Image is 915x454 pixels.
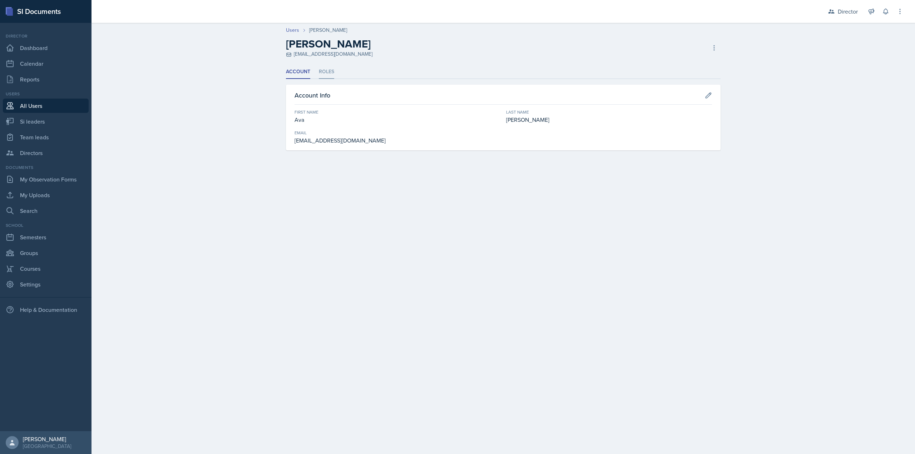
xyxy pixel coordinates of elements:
[506,109,712,115] div: Last Name
[3,164,89,171] div: Documents
[309,26,347,34] div: [PERSON_NAME]
[3,91,89,97] div: Users
[3,114,89,129] a: Si leaders
[295,115,500,124] div: Ava
[3,303,89,317] div: Help & Documentation
[3,277,89,291] a: Settings
[3,130,89,144] a: Team leads
[3,188,89,202] a: My Uploads
[23,443,71,450] div: [GEOGRAPHIC_DATA]
[506,115,712,124] div: [PERSON_NAME]
[3,72,89,86] a: Reports
[286,65,310,79] li: Account
[295,136,500,145] div: [EMAIL_ADDRESS][DOMAIN_NAME]
[286,26,299,34] a: Users
[295,130,500,136] div: Email
[3,230,89,244] a: Semesters
[3,222,89,229] div: School
[3,33,89,39] div: Director
[3,41,89,55] a: Dashboard
[3,204,89,218] a: Search
[3,56,89,71] a: Calendar
[23,435,71,443] div: [PERSON_NAME]
[319,65,334,79] li: Roles
[295,90,330,100] h3: Account Info
[3,99,89,113] a: All Users
[3,146,89,160] a: Directors
[3,172,89,186] a: My Observation Forms
[3,261,89,276] a: Courses
[295,109,500,115] div: First Name
[286,50,372,58] div: [EMAIL_ADDRESS][DOMAIN_NAME]
[286,38,371,50] h2: [PERSON_NAME]
[3,246,89,260] a: Groups
[838,7,858,16] div: Director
